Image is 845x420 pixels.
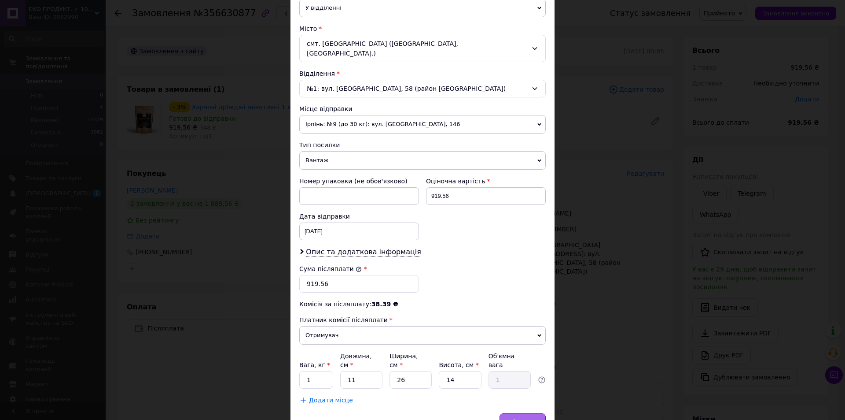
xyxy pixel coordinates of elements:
label: Висота, см [439,361,478,368]
div: смт. [GEOGRAPHIC_DATA] ([GEOGRAPHIC_DATA], [GEOGRAPHIC_DATA].) [299,35,546,62]
div: Дата відправки [299,212,419,221]
label: Сума післяплати [299,265,362,272]
label: Довжина, см [340,353,372,368]
span: Тип посилки [299,141,340,149]
span: 38.39 ₴ [371,301,398,308]
div: Місто [299,24,546,33]
span: Місце відправки [299,105,353,112]
div: Комісія за післяплату: [299,300,546,308]
span: Вантаж [299,151,546,170]
div: Номер упаковки (не обов'язково) [299,177,419,186]
div: Об'ємна вага [489,352,531,369]
label: Ширина, см [389,353,418,368]
span: Додати місце [309,397,353,404]
span: Платник комісії післяплати [299,316,388,323]
div: Відділення [299,69,546,78]
div: Оціночна вартість [426,177,546,186]
label: Вага, кг [299,361,330,368]
span: Ірпінь: №9 (до 30 кг): вул. [GEOGRAPHIC_DATA], 146 [299,115,546,134]
div: №1: вул. [GEOGRAPHIC_DATA], 58 (район [GEOGRAPHIC_DATA]) [299,80,546,97]
span: Отримувач [299,326,546,345]
span: Опис та додаткова інформація [306,248,421,256]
